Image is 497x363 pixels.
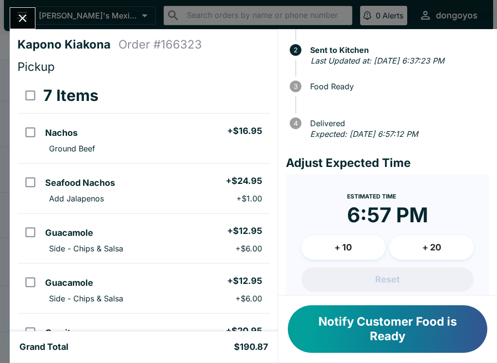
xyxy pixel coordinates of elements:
[294,46,298,54] text: 2
[347,193,396,200] span: Estimated Time
[227,275,262,287] h5: + $12.95
[226,175,262,187] h5: + $24.95
[49,194,104,203] p: Add Jalapenos
[227,225,262,237] h5: + $12.95
[235,294,262,303] p: + $6.00
[310,129,418,139] em: Expected: [DATE] 6:57:12 PM
[45,177,115,189] h5: Seafood Nachos
[49,144,95,153] p: Ground Beef
[293,119,298,127] text: 4
[236,194,262,203] p: + $1.00
[305,46,489,54] span: Sent to Kitchen
[288,305,487,353] button: Notify Customer Food is Ready
[49,244,123,253] p: Side - Chips & Salsa
[45,127,78,139] h5: Nachos
[235,244,262,253] p: + $6.00
[227,125,262,137] h5: + $16.95
[118,37,202,52] h4: Order # 166323
[389,235,474,260] button: + 20
[347,202,428,228] time: 6:57 PM
[45,327,81,339] h5: Carnitas
[19,341,68,353] h5: Grand Total
[305,82,489,91] span: Food Ready
[49,294,123,303] p: Side - Chips & Salsa
[286,156,489,170] h4: Adjust Expected Time
[45,277,93,289] h5: Guacamole
[45,227,93,239] h5: Guacamole
[305,119,489,128] span: Delivered
[43,86,99,105] h3: 7 Items
[10,8,35,29] button: Close
[226,325,262,337] h5: + $20.95
[234,341,268,353] h5: $190.87
[311,56,444,66] em: Last Updated at: [DATE] 6:37:23 PM
[294,82,298,90] text: 3
[17,60,55,74] span: Pickup
[17,37,118,52] h4: Kapono Kiakona
[301,235,386,260] button: + 10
